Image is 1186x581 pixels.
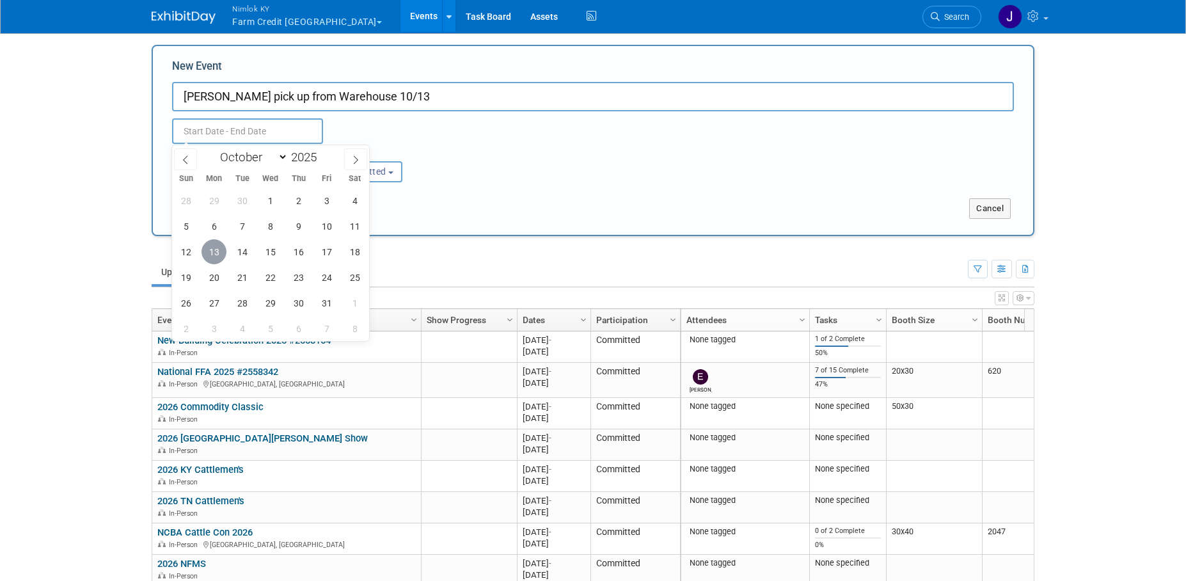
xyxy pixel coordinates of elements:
span: Thu [285,175,313,183]
a: 2026 [GEOGRAPHIC_DATA][PERSON_NAME] Show [157,433,368,444]
a: National FFA 2025 #2558342 [157,366,278,378]
div: None tagged [686,335,805,345]
a: Booth Number [988,309,1070,331]
span: October 20, 2025 [202,265,226,290]
a: Upcoming14 [152,260,226,284]
td: Committed [590,429,680,461]
div: [DATE] [523,558,585,569]
img: In-Person Event [158,541,166,547]
div: [DATE] [523,507,585,518]
span: October 6, 2025 [202,214,226,239]
td: Committed [590,398,680,429]
span: October 14, 2025 [230,239,255,264]
span: November 7, 2025 [314,316,339,341]
span: Sun [172,175,200,183]
img: In-Person Event [158,415,166,422]
span: October 18, 2025 [342,239,367,264]
span: October 17, 2025 [314,239,339,264]
div: [DATE] [523,335,585,346]
span: October 13, 2025 [202,239,226,264]
span: October 27, 2025 [202,290,226,315]
span: October 31, 2025 [314,290,339,315]
div: [GEOGRAPHIC_DATA], [GEOGRAPHIC_DATA] [157,539,415,550]
div: [DATE] [523,464,585,475]
div: None specified [815,401,882,411]
span: In-Person [169,380,202,388]
a: 2026 Commodity Classic [157,401,264,413]
div: [DATE] [523,413,585,424]
td: Committed [590,363,680,398]
div: None tagged [686,527,805,537]
span: November 1, 2025 [342,290,367,315]
a: Column Settings [407,309,422,328]
td: 620 [982,363,1078,398]
span: October 23, 2025 [286,265,311,290]
a: Dates [523,309,582,331]
span: October 25, 2025 [342,265,367,290]
input: Year [288,150,326,164]
span: Column Settings [668,315,678,325]
img: Jamie Dunn [998,4,1022,29]
span: Tue [228,175,257,183]
a: Column Settings [969,309,983,328]
span: October 16, 2025 [286,239,311,264]
span: Mon [200,175,228,183]
a: 2026 KY Cattlemen's [157,464,244,475]
div: [DATE] [523,527,585,537]
div: [GEOGRAPHIC_DATA], [GEOGRAPHIC_DATA] [157,378,415,389]
td: 2047 [982,523,1078,555]
span: Search [940,12,969,22]
span: October 9, 2025 [286,214,311,239]
img: In-Person Event [158,478,166,484]
td: 50x30 [886,398,982,429]
a: Event [157,309,413,331]
a: Tasks [815,309,878,331]
td: Committed [590,331,680,363]
div: None tagged [686,464,805,474]
div: 50% [815,349,882,358]
div: [DATE] [523,433,585,443]
span: October 3, 2025 [314,188,339,213]
div: 0 of 2 Complete [815,527,882,536]
td: 20x30 [886,363,982,398]
a: Column Settings [577,309,591,328]
span: Column Settings [874,315,884,325]
a: Column Settings [873,309,887,328]
span: November 8, 2025 [342,316,367,341]
a: NCBA Cattle Con 2026 [157,527,253,538]
a: 2026 TN Cattlemen's [157,495,244,507]
span: In-Person [169,415,202,424]
a: Column Settings [503,309,518,328]
img: In-Person Event [158,509,166,516]
span: October 15, 2025 [258,239,283,264]
span: October 10, 2025 [314,214,339,239]
span: October 8, 2025 [258,214,283,239]
img: In-Person Event [158,447,166,453]
span: - [549,496,551,505]
span: October 4, 2025 [342,188,367,213]
img: In-Person Event [158,349,166,355]
span: Column Settings [505,315,515,325]
span: In-Person [169,541,202,549]
a: Column Settings [667,309,681,328]
span: In-Person [169,447,202,455]
span: October 22, 2025 [258,265,283,290]
div: 0% [815,541,882,550]
span: November 6, 2025 [286,316,311,341]
div: None specified [815,495,882,505]
div: None tagged [686,495,805,505]
span: Nimlok KY [232,2,382,15]
img: ExhibitDay [152,11,216,24]
a: Show Progress [427,309,509,331]
span: October 11, 2025 [342,214,367,239]
div: 7 of 15 Complete [815,366,882,375]
span: In-Person [169,349,202,357]
div: None tagged [686,401,805,411]
span: September 28, 2025 [173,188,198,213]
div: [DATE] [523,444,585,455]
span: October 2, 2025 [286,188,311,213]
button: Cancel [969,198,1011,219]
div: 1 of 2 Complete [815,335,882,344]
span: November 3, 2025 [202,316,226,341]
span: - [549,335,551,345]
